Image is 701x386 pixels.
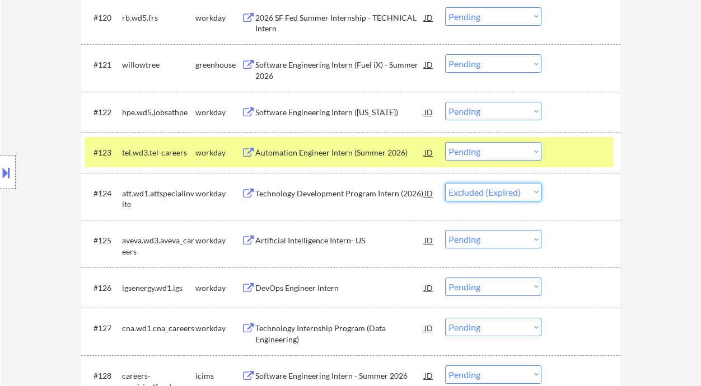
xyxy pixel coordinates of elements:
div: workday [195,188,241,199]
div: JD [423,7,434,27]
div: willowtree [122,59,195,70]
div: 2026 SF Fed Summer Internship - TECHNICAL Intern [255,12,424,34]
div: #120 [94,12,113,23]
div: DevOps Engineer Intern [255,283,424,294]
div: workday [195,323,241,334]
div: #121 [94,59,113,70]
div: rb.wd5.frs [122,12,195,23]
div: Software Engineering Intern ([US_STATE]) [255,107,424,118]
div: #128 [94,370,113,382]
div: #126 [94,283,113,294]
div: JD [423,230,434,250]
div: JD [423,277,434,298]
div: Software Engineering Intern - Summer 2026 [255,370,424,382]
div: workday [195,147,241,158]
div: Software Engineering Intern (Fuel iX) - Summer 2026 [255,59,424,81]
div: workday [195,12,241,23]
div: JD [423,102,434,122]
div: JD [423,365,434,385]
div: igsenergy.wd1.igs [122,283,195,294]
div: Artificial Intelligence Intern- US [255,235,424,246]
div: icims [195,370,241,382]
div: workday [195,107,241,118]
div: JD [423,142,434,162]
div: cna.wd1.cna_careers [122,323,195,334]
div: workday [195,235,241,246]
div: JD [423,54,434,74]
div: Technology Internship Program (Data Engineering) [255,323,424,345]
div: JD [423,183,434,203]
div: Automation Engineer Intern (Summer 2026) [255,147,424,158]
div: JD [423,318,434,338]
div: greenhouse [195,59,241,70]
div: Technology Development Program Intern (2026) [255,188,424,199]
div: workday [195,283,241,294]
div: #127 [94,323,113,334]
